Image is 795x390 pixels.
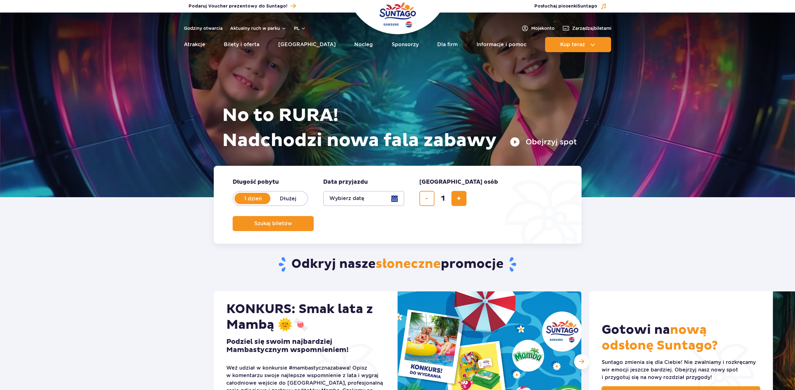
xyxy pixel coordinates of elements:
h2: Gotowi na [602,322,760,354]
button: Aktualny ruch w parku [230,26,286,31]
span: Posłuchaj piosenki [534,3,597,9]
span: Długość pobytu [233,178,279,186]
a: Godziny otwarcia [184,25,223,31]
a: Informacje i pomoc [477,37,527,52]
h2: KONKURS: Smak lata z Mambą 🌞🍬 [226,301,385,333]
a: Bilety i oferta [224,37,259,52]
button: Posłuchaj piosenkiSuntago [534,3,607,9]
button: pl [294,25,306,31]
h3: Podziel się swoim najbardziej Mambastycznym wspomnieniem! [226,338,385,354]
span: Zarządzaj biletami [572,25,611,31]
button: Obejrzyj spot [510,137,577,147]
form: Planowanie wizyty w Park of Poland [214,166,582,244]
label: Dłużej [270,192,306,205]
input: liczba biletów [435,191,450,206]
a: Mojekonto [521,24,555,32]
span: słoneczne [376,256,441,272]
span: nową odsłonę Suntago? [602,322,718,354]
a: Atrakcje [184,37,205,52]
a: Sponsorzy [392,37,419,52]
span: [GEOGRAPHIC_DATA] osób [419,178,498,186]
button: Wybierz datę [323,191,404,206]
button: usuń bilet [419,191,434,206]
label: 1 dzień [235,192,271,205]
span: Suntago [577,4,597,8]
h1: No to RURA! Nadchodzi nowa fala zabawy [222,103,577,153]
span: Szukaj biletów [254,221,292,226]
span: Data przyjazdu [323,178,368,186]
a: Zarządzajbiletami [562,24,611,32]
a: Dla firm [437,37,458,52]
a: [GEOGRAPHIC_DATA] [278,37,336,52]
span: Moje konto [531,25,555,31]
a: Nocleg [354,37,373,52]
a: Podaruj Voucher prezentowy do Suntago! [189,2,296,10]
button: dodaj bilet [451,191,467,206]
button: Kup teraz [545,37,611,52]
span: Kup teraz [560,42,585,47]
button: Szukaj biletów [233,216,314,231]
div: Następny slajd [574,354,589,369]
h2: Odkryj nasze promocje [213,256,582,273]
span: Podaruj Voucher prezentowy do Suntago! [189,3,287,9]
div: Suntago zmienia się dla Ciebie! Nie zwalniamy i rozkręcamy wir emocji jeszcze bardziej. Obejrzyj ... [602,359,760,381]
